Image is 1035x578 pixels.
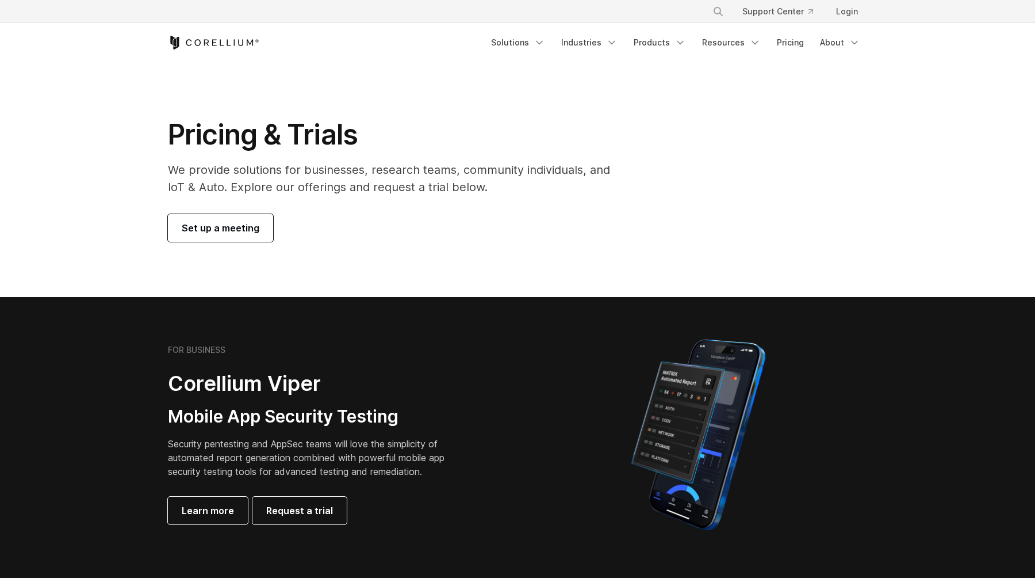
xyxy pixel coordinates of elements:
[168,161,626,196] p: We provide solutions for businesses, research teams, community individuals, and IoT & Auto. Explo...
[168,214,273,242] a: Set up a meeting
[266,504,333,518] span: Request a trial
[612,334,785,535] img: Corellium MATRIX automated report on iPhone showing app vulnerability test results across securit...
[484,32,867,53] div: Navigation Menu
[168,117,626,152] h1: Pricing & Trials
[252,497,347,524] a: Request a trial
[168,371,462,397] h2: Corellium Viper
[182,221,259,235] span: Set up a meeting
[168,497,248,524] a: Learn more
[708,1,729,22] button: Search
[168,437,462,478] p: Security pentesting and AppSec teams will love the simplicity of automated report generation comb...
[168,36,259,50] a: Corellium Home
[699,1,867,22] div: Navigation Menu
[733,1,822,22] a: Support Center
[554,32,624,53] a: Industries
[168,406,462,428] h3: Mobile App Security Testing
[827,1,867,22] a: Login
[770,32,811,53] a: Pricing
[813,32,867,53] a: About
[168,345,225,355] h6: FOR BUSINESS
[695,32,768,53] a: Resources
[627,32,693,53] a: Products
[484,32,552,53] a: Solutions
[182,504,234,518] span: Learn more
